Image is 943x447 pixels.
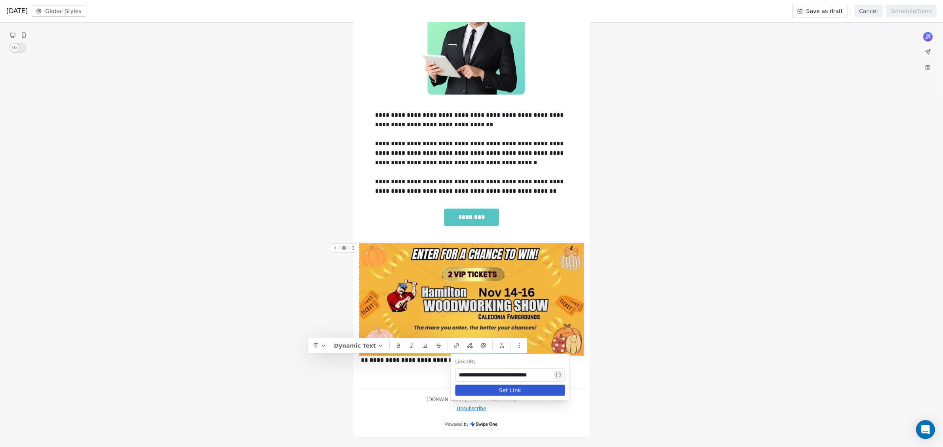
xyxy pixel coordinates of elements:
button: Schedule/Send [886,5,937,17]
span: [DATE] [6,6,28,16]
button: Save as draft [792,5,848,17]
div: Link URL [455,359,565,365]
button: Set Link [455,385,565,396]
button: Global Styles [31,6,86,17]
button: Dynamic Text [331,340,387,352]
button: Cancel [854,5,882,17]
